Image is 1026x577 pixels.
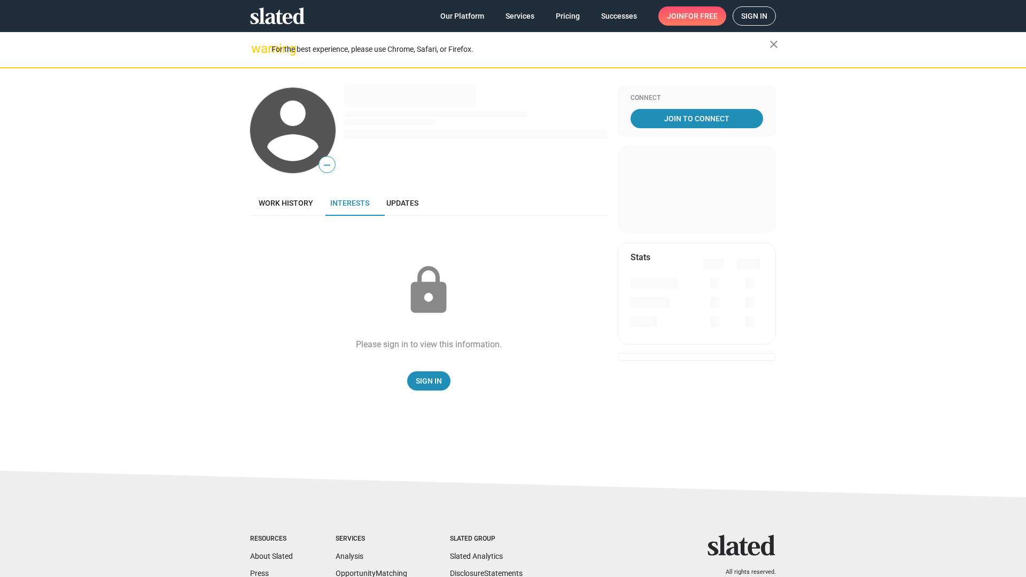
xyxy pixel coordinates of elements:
[416,371,442,391] span: Sign In
[271,42,770,57] div: For the best experience, please use Chrome, Safari, or Firefox.
[322,190,378,216] a: Interests
[356,339,502,350] div: Please sign in to view this information.
[336,535,407,543] div: Services
[556,6,580,26] span: Pricing
[319,158,335,172] span: —
[250,552,293,560] a: About Slated
[631,94,763,103] div: Connect
[506,6,534,26] span: Services
[547,6,588,26] a: Pricing
[250,535,293,543] div: Resources
[386,199,418,207] span: Updates
[684,6,718,26] span: for free
[631,109,763,128] a: Join To Connect
[259,199,313,207] span: Work history
[407,371,450,391] a: Sign In
[593,6,646,26] a: Successes
[440,6,484,26] span: Our Platform
[733,6,776,26] a: Sign in
[658,6,726,26] a: Joinfor free
[631,252,650,263] mat-card-title: Stats
[432,6,493,26] a: Our Platform
[250,190,322,216] a: Work history
[497,6,543,26] a: Services
[450,535,523,543] div: Slated Group
[767,38,780,51] mat-icon: close
[601,6,637,26] span: Successes
[378,190,427,216] a: Updates
[330,199,369,207] span: Interests
[741,7,767,25] span: Sign in
[667,6,718,26] span: Join
[450,552,503,560] a: Slated Analytics
[402,264,455,317] mat-icon: lock
[633,109,761,128] span: Join To Connect
[336,552,363,560] a: Analysis
[251,42,264,55] mat-icon: warning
